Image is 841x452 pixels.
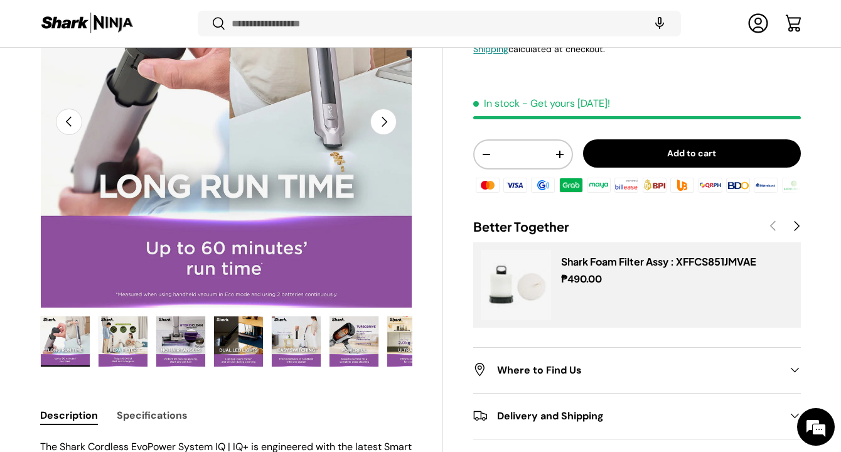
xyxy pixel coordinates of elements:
[501,176,529,195] img: visa
[473,176,501,195] img: master
[65,70,211,87] div: Chat with us now
[117,401,188,429] button: Specifications
[752,176,779,195] img: metrobank
[99,316,147,367] img: Shark EvoPower System IQ+ AED (CS851AE)
[473,393,801,438] summary: Delivery and Shipping
[473,408,781,423] h2: Delivery and Shipping
[668,176,696,195] img: ubp
[329,316,378,367] img: Shark EvoPower System IQ+ AED (CS851AE)
[641,176,668,195] img: bpi
[557,176,585,195] img: grabpay
[583,139,801,168] button: Add to cart
[473,43,508,54] a: Shipping
[473,217,762,235] h2: Better Together
[6,311,239,355] textarea: Type your message and hit 'Enter'
[780,176,808,195] img: landbank
[561,255,756,268] a: Shark Foam Filter Assy : XFFCS851JMVAE
[640,10,680,38] speech-search-button: Search by voice
[473,42,801,55] div: calculated at checkout.
[529,176,557,195] img: gcash
[696,176,724,195] img: qrph
[387,316,436,367] img: Shark EvoPower System IQ+ AED (CS851AE)
[724,176,752,195] img: bdo
[206,6,236,36] div: Minimize live chat window
[473,97,520,110] span: In stock
[40,11,134,36] img: Shark Ninja Philippines
[585,176,613,195] img: maya
[473,362,781,377] h2: Where to Find Us
[613,176,640,195] img: billease
[41,316,90,367] img: Shark EvoPower System IQ+ AED (CS851AE)
[156,316,205,367] img: Shark EvoPower System IQ+ AED (CS851AE)
[214,316,263,367] img: Shark EvoPower System IQ+ AED (CS851AE)
[40,401,98,429] button: Description
[73,142,173,269] span: We're online!
[473,347,801,392] summary: Where to Find Us
[272,316,321,367] img: Shark EvoPower System IQ+ AED (CS851AE)
[522,97,610,110] p: - Get yours [DATE]!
